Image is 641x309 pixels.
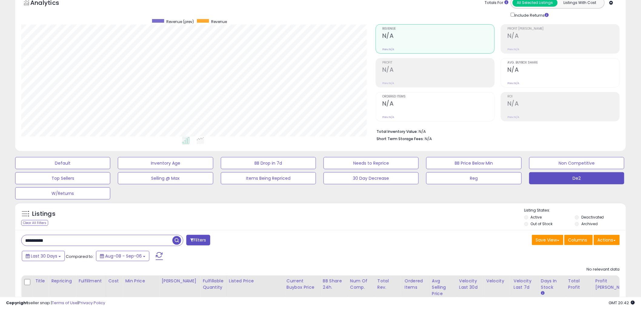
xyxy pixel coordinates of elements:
[426,172,521,184] button: Reg
[382,95,494,98] span: Ordered Items
[15,187,110,199] button: W/Returns
[382,32,494,41] h2: N/A
[564,235,593,245] button: Columns
[108,278,120,284] div: Cost
[581,215,604,220] label: Deactivated
[594,235,620,245] button: Actions
[507,61,619,64] span: Avg. Buybox Share
[529,157,624,169] button: Non Competitive
[32,210,55,218] h5: Listings
[78,300,105,306] a: Privacy Policy
[323,278,345,291] div: BB Share 24h.
[587,267,620,272] div: No relevant data
[507,115,519,119] small: Prev: N/A
[21,220,48,226] div: Clear All Filters
[382,27,494,31] span: Revenue
[507,95,619,98] span: ROI
[161,278,198,284] div: [PERSON_NAME]
[203,278,224,291] div: Fulfillable Quantity
[581,221,598,226] label: Archived
[377,127,615,135] li: N/A
[432,278,454,297] div: Avg Selling Price
[166,19,194,24] span: Revenue (prev)
[531,215,542,220] label: Active
[529,172,624,184] button: De2
[221,172,316,184] button: Items Being Repriced
[532,235,563,245] button: Save View
[507,66,619,74] h2: N/A
[377,129,418,134] b: Total Inventory Value:
[405,278,427,291] div: Ordered Items
[568,278,590,291] div: Total Profit
[6,300,105,306] div: seller snap | |
[425,136,432,142] span: N/A
[541,278,563,291] div: Days In Stock
[324,172,419,184] button: 30 Day Decrease
[507,48,519,51] small: Prev: N/A
[506,12,556,18] div: Include Returns
[426,157,521,169] button: BB Price Below Min
[507,27,619,31] span: Profit [PERSON_NAME]
[229,278,281,284] div: Listed Price
[377,278,400,291] div: Total Rev.
[382,66,494,74] h2: N/A
[52,300,78,306] a: Terms of Use
[382,100,494,108] h2: N/A
[507,81,519,85] small: Prev: N/A
[524,208,626,213] p: Listing States:
[507,32,619,41] h2: N/A
[382,115,394,119] small: Prev: N/A
[15,172,110,184] button: Top Sellers
[96,251,149,261] button: Aug-08 - Sep-06
[15,157,110,169] button: Default
[568,237,587,243] span: Columns
[51,278,73,284] div: Repricing
[78,278,103,284] div: Fulfillment
[35,278,46,284] div: Title
[609,300,635,306] span: 2025-10-7 20:42 GMT
[105,253,142,259] span: Aug-08 - Sep-06
[350,278,372,291] div: Num of Comp.
[6,300,28,306] strong: Copyright
[287,278,318,291] div: Current Buybox Price
[507,100,619,108] h2: N/A
[382,61,494,64] span: Profit
[377,136,424,141] b: Short Term Storage Fees:
[125,278,156,284] div: Min Price
[459,278,481,291] div: Velocity Last 30d
[514,278,536,291] div: Velocity Last 7d
[324,157,419,169] button: Needs to Reprice
[22,251,65,261] button: Last 30 Days
[382,81,394,85] small: Prev: N/A
[531,221,553,226] label: Out of Stock
[487,278,509,284] div: Velocity
[118,172,213,184] button: Selling @ Max
[186,235,210,245] button: Filters
[596,278,632,291] div: Profit [PERSON_NAME]
[211,19,227,24] span: Revenue
[118,157,213,169] button: Inventory Age
[221,157,316,169] button: BB Drop in 7d
[382,48,394,51] small: Prev: N/A
[66,254,94,259] span: Compared to:
[31,253,57,259] span: Last 30 Days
